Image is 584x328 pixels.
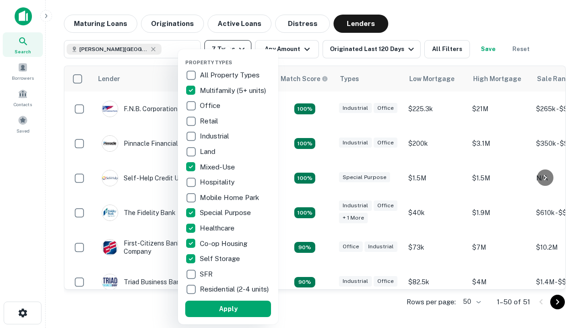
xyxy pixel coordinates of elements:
p: Residential (2-4 units) [200,284,271,295]
p: Industrial [200,131,231,142]
p: Healthcare [200,223,236,234]
p: Hospitality [200,177,236,188]
p: All Property Types [200,70,261,81]
iframe: Chat Widget [538,255,584,299]
p: Retail [200,116,220,127]
button: Apply [185,301,271,317]
p: Co-op Housing [200,238,249,249]
p: Land [200,146,217,157]
p: Special Purpose [200,207,253,218]
p: Multifamily (5+ units) [200,85,268,96]
p: Mixed-Use [200,162,237,173]
p: Office [200,100,222,111]
p: Self Storage [200,253,242,264]
span: Property Types [185,60,232,65]
p: Mobile Home Park [200,192,261,203]
p: SFR [200,269,214,280]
